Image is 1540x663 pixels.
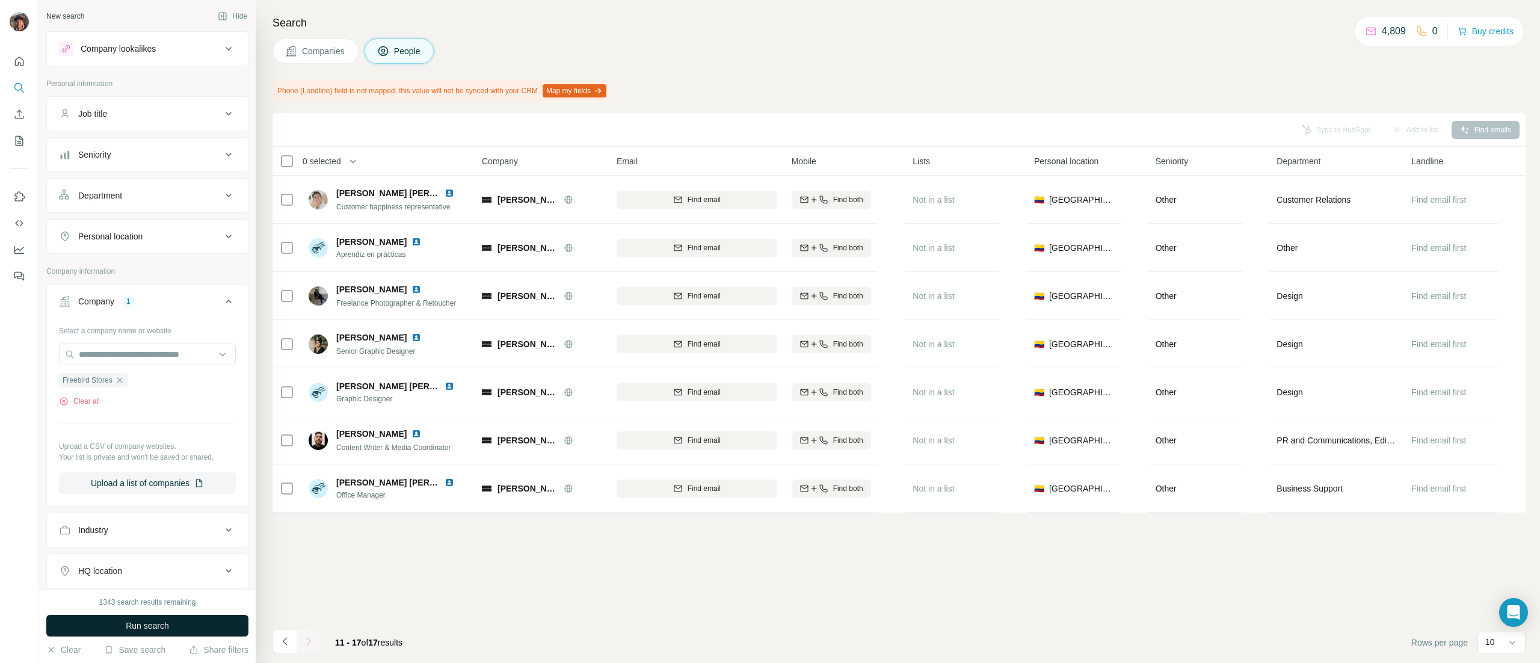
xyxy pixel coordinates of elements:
div: New search [46,11,84,22]
button: Personal location [47,222,248,251]
button: Feedback [10,265,29,287]
div: Select a company name or website [59,321,236,336]
button: Use Surfe on LinkedIn [10,186,29,208]
span: Lists [913,155,930,167]
span: Company [482,155,518,167]
span: results [335,638,402,647]
button: Dashboard [10,239,29,261]
button: Find email [617,239,777,257]
button: Share filters [189,644,248,656]
button: Company lookalikes [47,34,248,63]
span: 🇨🇴 [1034,434,1044,446]
span: [PERSON_NAME] [PERSON_NAME] [336,381,480,391]
button: Find email [617,287,777,305]
span: Find email [688,339,721,350]
span: [GEOGRAPHIC_DATA] [1049,338,1113,350]
img: Logo of Beckett Simonon [482,291,491,301]
span: [PERSON_NAME] [497,434,558,446]
button: Find email [617,335,777,353]
button: Industry [47,516,248,544]
img: Logo of Beckett Simonon [482,195,491,205]
span: Senior Graphic Designer [336,347,415,356]
button: Job title [47,99,248,128]
span: 🇨🇴 [1034,242,1044,254]
span: Other [1156,484,1177,493]
span: Not in a list [913,291,954,301]
span: 🇨🇴 [1034,386,1044,398]
span: Find email [688,291,721,301]
span: [GEOGRAPHIC_DATA] [1049,434,1113,446]
p: 10 [1485,636,1495,648]
img: Avatar [309,479,328,498]
div: Phone (Landline) field is not mapped, this value will not be synced with your CRM [273,81,609,101]
button: Find email [617,191,777,209]
span: [PERSON_NAME] [336,283,407,295]
h4: Search [273,14,1526,31]
span: [PERSON_NAME] [497,386,558,398]
img: LinkedIn logo [411,429,421,439]
span: Not in a list [913,436,954,445]
button: Use Surfe API [10,212,29,234]
img: Avatar [309,383,328,402]
img: Logo of Beckett Simonon [482,339,491,349]
p: 4,809 [1382,24,1406,39]
span: Not in a list [913,195,954,205]
span: Find both [833,194,863,205]
button: Find both [792,191,871,209]
img: Logo of Beckett Simonon [482,484,491,493]
button: Map my fields [543,84,606,97]
span: [PERSON_NAME] [PERSON_NAME] [336,188,480,198]
img: Avatar [309,335,328,354]
button: HQ location [47,557,248,585]
div: 1 [122,296,135,307]
span: [GEOGRAPHIC_DATA] [1049,242,1113,254]
button: Enrich CSV [10,103,29,125]
span: Design [1277,290,1303,302]
p: Company information [46,266,248,277]
button: Find both [792,480,871,498]
button: Find both [792,239,871,257]
div: Personal location [78,230,143,242]
span: Other [1156,387,1177,397]
span: Content Writer & Media Coordinator [336,443,451,452]
span: Find both [833,291,863,301]
span: Personal location [1034,155,1098,167]
span: Find email first [1411,195,1466,205]
span: [PERSON_NAME] [336,236,407,248]
button: Run search [46,615,248,637]
span: Graphic Designer [336,393,469,404]
span: Find email [688,194,721,205]
span: Find email first [1411,243,1466,253]
p: Personal information [46,78,248,89]
span: 17 [368,638,378,647]
span: 🇨🇴 [1034,290,1044,302]
button: Hide [209,7,256,25]
p: Your list is private and won't be saved or shared. [59,452,236,463]
img: Logo of Beckett Simonon [482,436,491,445]
span: 11 - 17 [335,638,362,647]
span: Not in a list [913,484,954,493]
span: Not in a list [913,339,954,349]
span: People [394,45,422,57]
span: [PERSON_NAME] [497,483,558,495]
span: Other [1156,291,1177,301]
div: Open Intercom Messenger [1499,598,1528,627]
span: [GEOGRAPHIC_DATA] [1049,483,1113,495]
img: Logo of Beckett Simonon [482,243,491,253]
button: Seniority [47,140,248,169]
button: Search [10,77,29,99]
span: [GEOGRAPHIC_DATA] [1049,386,1113,398]
span: [PERSON_NAME] [336,331,407,344]
img: Avatar [309,190,328,209]
img: LinkedIn logo [445,478,454,487]
span: Design [1277,386,1303,398]
button: Clear all [59,396,100,407]
span: Other [1156,339,1177,349]
img: LinkedIn logo [411,237,421,247]
button: Clear [46,644,81,656]
span: Mobile [792,155,816,167]
span: 0 selected [303,155,341,167]
span: PR and Communications, Editorial Personnel [1277,434,1397,446]
span: Find email first [1411,291,1466,301]
button: Find both [792,431,871,449]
